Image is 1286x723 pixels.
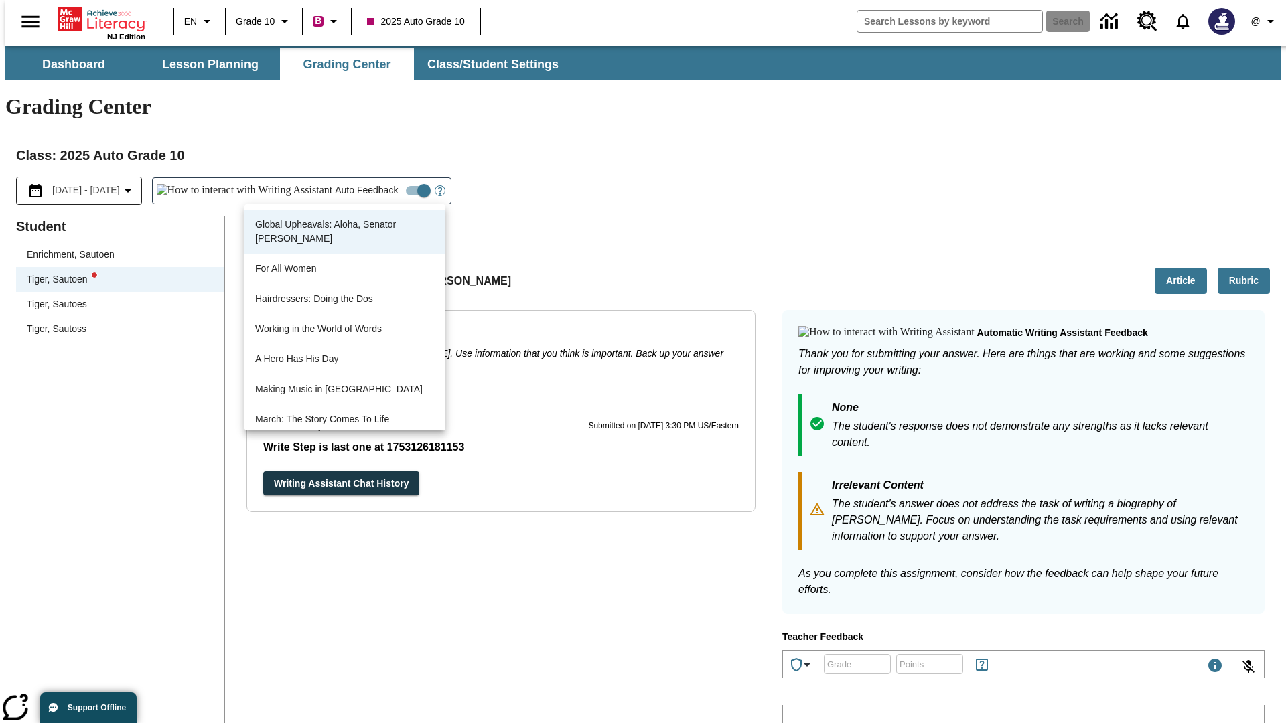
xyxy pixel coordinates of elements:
p: Working in the World of Words [255,322,382,336]
p: Making Music in [GEOGRAPHIC_DATA] [255,382,423,396]
p: Global Upheavals: Aloha, Senator [PERSON_NAME] [255,218,435,246]
p: March: The Story Comes To Life [255,412,389,426]
p: For All Women [255,262,317,276]
p: Hairdressers: Doing the Dos [255,292,373,306]
p: A Hero Has His Day [255,352,338,366]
